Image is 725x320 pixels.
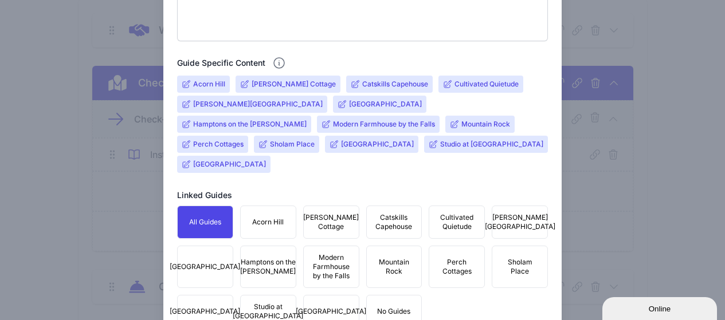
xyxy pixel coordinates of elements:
button: Cultivated Quietude [429,206,485,239]
h2: Guide Specific Content [177,57,265,69]
span: No Guides [377,307,410,316]
input: [PERSON_NAME][GEOGRAPHIC_DATA] [193,100,323,109]
button: Perch Cottages [429,246,485,288]
span: Hamptons on the [PERSON_NAME] [240,258,296,276]
span: Mountain Rock [374,258,415,276]
input: Perch Cottages [193,140,244,149]
span: All Guides [189,218,221,227]
button: Mountain Rock [366,246,422,288]
input: Hamptons on the [PERSON_NAME] [193,120,307,129]
span: [GEOGRAPHIC_DATA] [170,307,240,316]
span: [GEOGRAPHIC_DATA] [170,262,240,271]
button: Catskills Capehouse [366,206,422,239]
input: Acorn Hill [193,80,225,89]
input: Modern Farmhouse by the Falls [333,120,435,129]
span: [PERSON_NAME][GEOGRAPHIC_DATA] [485,213,555,231]
span: [GEOGRAPHIC_DATA] [296,307,366,316]
input: Sholam Place [270,140,315,149]
input: [PERSON_NAME] Cottage [252,80,336,89]
span: Modern Farmhouse by the Falls [311,253,352,281]
button: [GEOGRAPHIC_DATA] [177,246,233,288]
span: Catskills Capehouse [374,213,415,231]
button: Modern Farmhouse by the Falls [303,246,359,288]
span: Cultivated Quietude [436,213,477,231]
button: Sholam Place [492,246,548,288]
span: Acorn Hill [252,218,284,227]
button: Hamptons on the [PERSON_NAME] [240,246,296,288]
input: [GEOGRAPHIC_DATA] [349,100,422,109]
span: Sholam Place [499,258,540,276]
button: [PERSON_NAME][GEOGRAPHIC_DATA] [492,206,548,239]
span: Perch Cottages [436,258,477,276]
input: Catskills Capehouse [362,80,428,89]
input: Studio at [GEOGRAPHIC_DATA] [440,140,543,149]
span: [PERSON_NAME] Cottage [303,213,359,231]
button: Acorn Hill [240,206,296,239]
input: [GEOGRAPHIC_DATA] [193,160,266,169]
input: [GEOGRAPHIC_DATA] [341,140,414,149]
button: All Guides [177,206,233,239]
h2: Linked Guides [177,189,232,201]
iframe: chat widget [602,295,719,320]
button: [PERSON_NAME] Cottage [303,206,359,239]
input: Mountain Rock [461,120,510,129]
input: Cultivated Quietude [454,80,519,89]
